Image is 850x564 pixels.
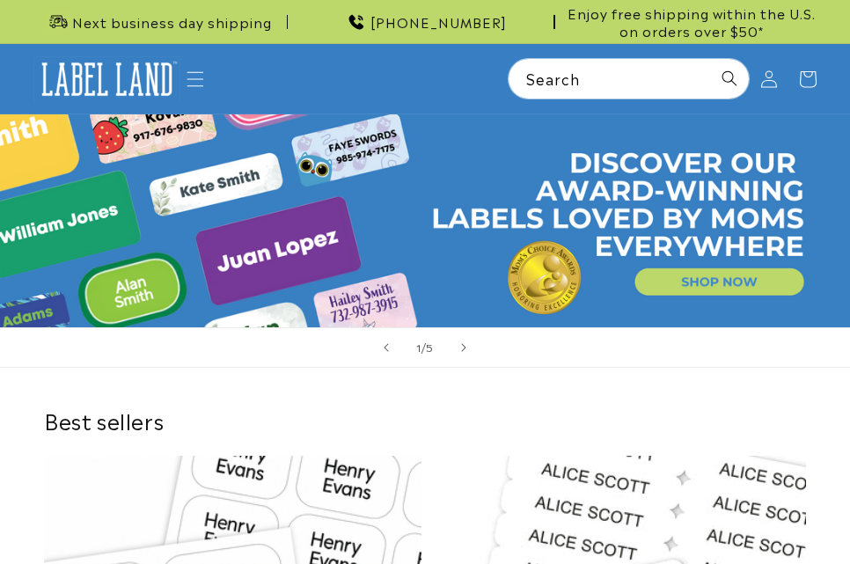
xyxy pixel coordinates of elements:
img: Label Land [33,56,180,102]
span: [PHONE_NUMBER] [370,13,507,31]
span: 5 [426,338,434,355]
span: / [421,338,427,355]
button: Search [710,59,749,98]
span: 1 [416,338,421,355]
span: Next business day shipping [72,13,272,31]
a: Label Land [26,49,187,108]
button: Previous slide [367,328,406,367]
h2: Best sellers [44,407,806,434]
button: Next slide [444,328,483,367]
span: Enjoy free shipping within the U.S. on orders over $50* [562,4,822,39]
summary: Menu [176,60,215,99]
